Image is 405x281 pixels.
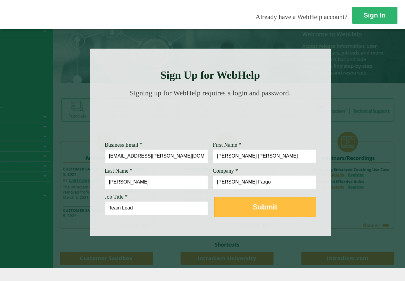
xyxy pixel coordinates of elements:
[130,89,291,97] span: Signing up for WebHelp requires a login and password.
[105,142,143,148] span: Business Email *
[213,142,241,148] span: First Name *
[352,7,397,24] a: Sign In
[364,11,386,19] strong: Sign In
[256,13,347,21] span: Already have a WebHelp account?
[160,69,260,81] strong: Sign Up for WebHelp
[108,103,313,133] img: Need Credentials? Sign up below. Have Credentials? Use the sign-in button.
[213,168,238,174] span: Company *
[253,203,277,211] strong: Submit
[105,168,133,174] span: Last Name *
[105,194,128,200] span: Job Title *
[214,197,316,217] button: Submit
